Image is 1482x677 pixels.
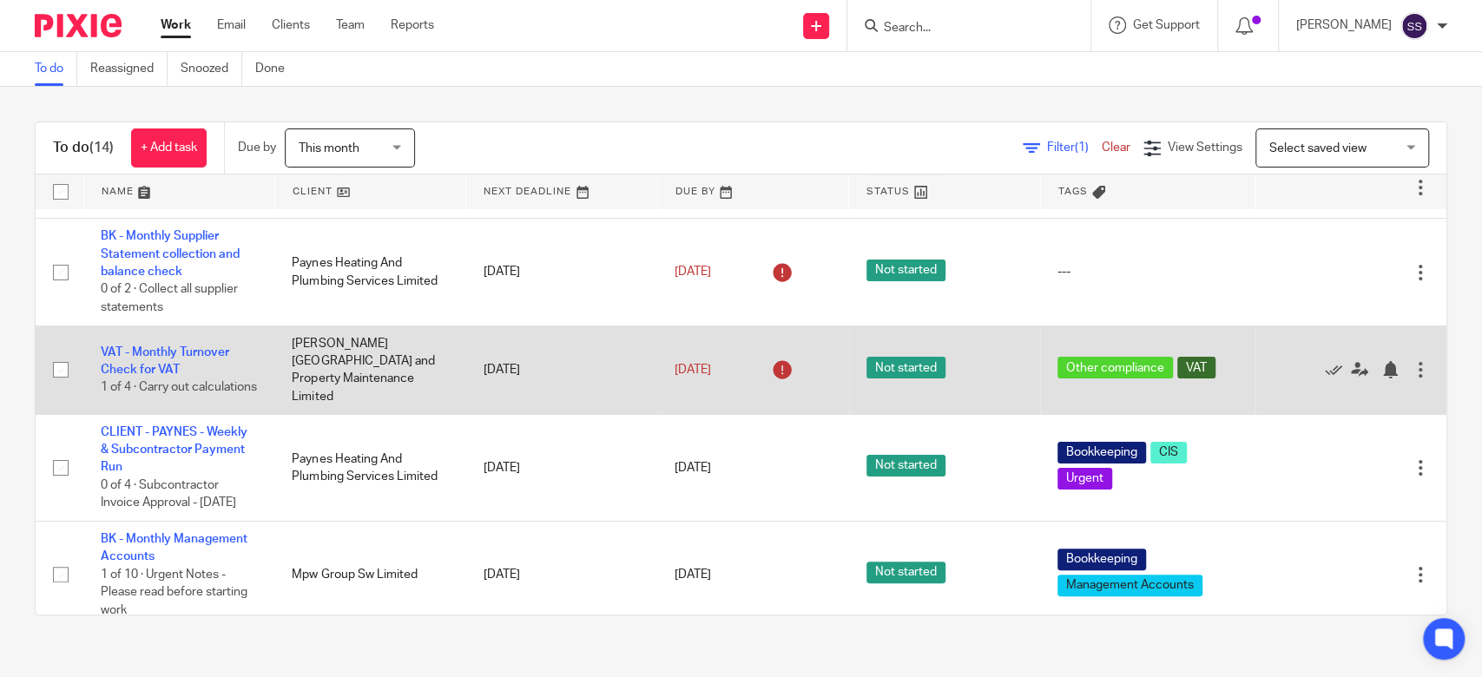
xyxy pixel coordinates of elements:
span: Select saved view [1269,142,1367,154]
span: (14) [89,141,114,154]
a: Clear [1102,141,1130,154]
a: Team [336,16,365,34]
span: Get Support [1133,19,1200,31]
td: Paynes Heating And Plumbing Services Limited [274,414,465,521]
a: CLIENT - PAYNES - Weekly & Subcontractor Payment Run [101,426,247,474]
span: Not started [866,562,945,583]
span: [DATE] [675,462,711,474]
td: [DATE] [466,414,657,521]
a: + Add task [131,128,207,168]
span: [DATE] [675,364,711,376]
a: Email [217,16,246,34]
span: [DATE] [675,266,711,278]
a: Clients [272,16,310,34]
td: Mpw Group Sw Limited [274,521,465,628]
span: This month [299,142,359,154]
p: Due by [238,139,276,156]
span: CIS [1150,442,1187,463]
a: To do [35,52,77,86]
div: --- [1057,263,1237,280]
span: Tags [1058,187,1088,196]
span: Bookkeeping [1057,549,1146,570]
span: 1 of 10 · Urgent Notes - Please read before starting work [101,569,247,616]
a: BK - Monthly Supplier Statement collection and balance check [101,230,240,278]
span: Filter [1047,141,1102,154]
td: [DATE] [466,521,657,628]
span: Bookkeeping [1057,442,1146,463]
img: svg%3E [1400,12,1428,40]
span: 0 of 2 · Collect all supplier statements [101,284,238,314]
td: [DATE] [466,325,657,414]
span: VAT [1177,357,1215,378]
img: Pixie [35,14,122,37]
a: Done [255,52,298,86]
a: Snoozed [181,52,242,86]
span: Urgent [1057,468,1112,490]
span: [DATE] [675,569,711,581]
td: [DATE] [466,219,657,325]
span: Not started [866,357,945,378]
a: Work [161,16,191,34]
td: [PERSON_NAME][GEOGRAPHIC_DATA] and Property Maintenance Limited [274,325,465,414]
h1: To do [53,139,114,157]
td: Paynes Heating And Plumbing Services Limited [274,219,465,325]
span: Management Accounts [1057,575,1202,596]
span: View Settings [1168,141,1242,154]
span: Not started [866,260,945,281]
a: BK - Monthly Management Accounts [101,533,247,562]
span: 1 of 4 · Carry out calculations [101,381,257,393]
a: VAT - Monthly Turnover Check for VAT [101,346,229,376]
a: Reassigned [90,52,168,86]
a: Reports [391,16,434,34]
a: Mark as done [1325,361,1351,378]
span: Not started [866,455,945,477]
p: [PERSON_NAME] [1296,16,1392,34]
span: (1) [1075,141,1089,154]
input: Search [882,21,1038,36]
span: Other compliance [1057,357,1173,378]
span: 0 of 4 · Subcontractor Invoice Approval - [DATE] [101,479,236,509]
